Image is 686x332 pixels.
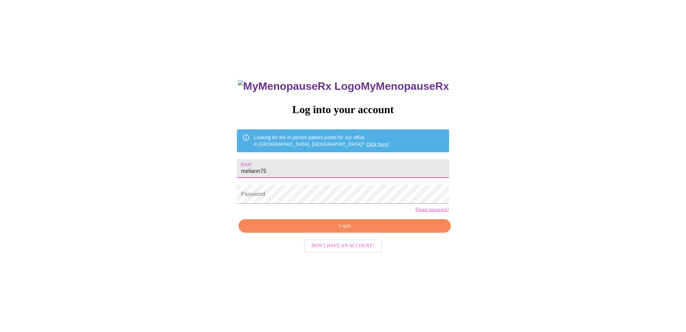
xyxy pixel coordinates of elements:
button: Login [239,219,450,233]
a: Forgot password? [415,207,449,212]
a: Don't have an account? [302,242,384,248]
button: Don't have an account? [304,239,382,253]
h3: MyMenopauseRx [238,80,449,93]
img: MyMenopauseRx Logo [238,80,361,93]
a: Click here! [366,142,389,147]
h3: Log into your account [237,103,449,116]
span: Don't have an account? [311,242,375,250]
span: Login [246,222,443,230]
div: Looking for the in person patient portal for our office in [GEOGRAPHIC_DATA], [GEOGRAPHIC_DATA]? [254,131,389,150]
